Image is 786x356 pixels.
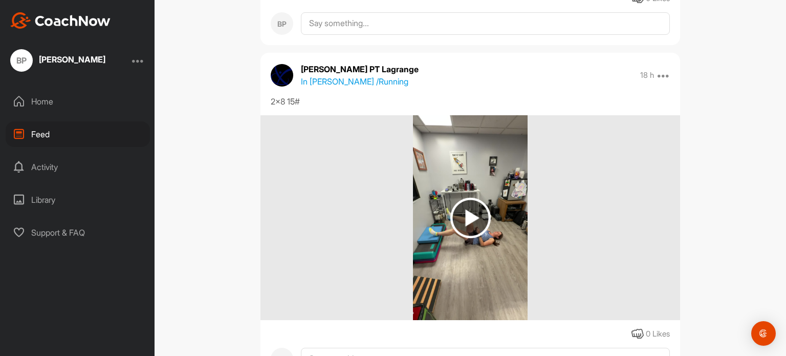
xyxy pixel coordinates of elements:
[640,70,654,80] p: 18 h
[646,328,670,340] div: 0 Likes
[6,220,150,245] div: Support & FAQ
[413,115,528,320] img: media
[450,198,491,238] img: play
[271,12,293,35] div: BP
[6,121,150,147] div: Feed
[39,55,105,64] div: [PERSON_NAME]
[6,154,150,180] div: Activity
[301,63,419,75] p: [PERSON_NAME] PT Lagrange
[751,321,776,346] div: Open Intercom Messenger
[6,89,150,114] div: Home
[10,49,33,72] div: BP
[301,75,408,88] p: In [PERSON_NAME] / Running
[271,64,293,87] img: avatar
[6,187,150,213] div: Library
[271,95,670,108] div: 2x8 15#
[10,12,111,29] img: CoachNow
